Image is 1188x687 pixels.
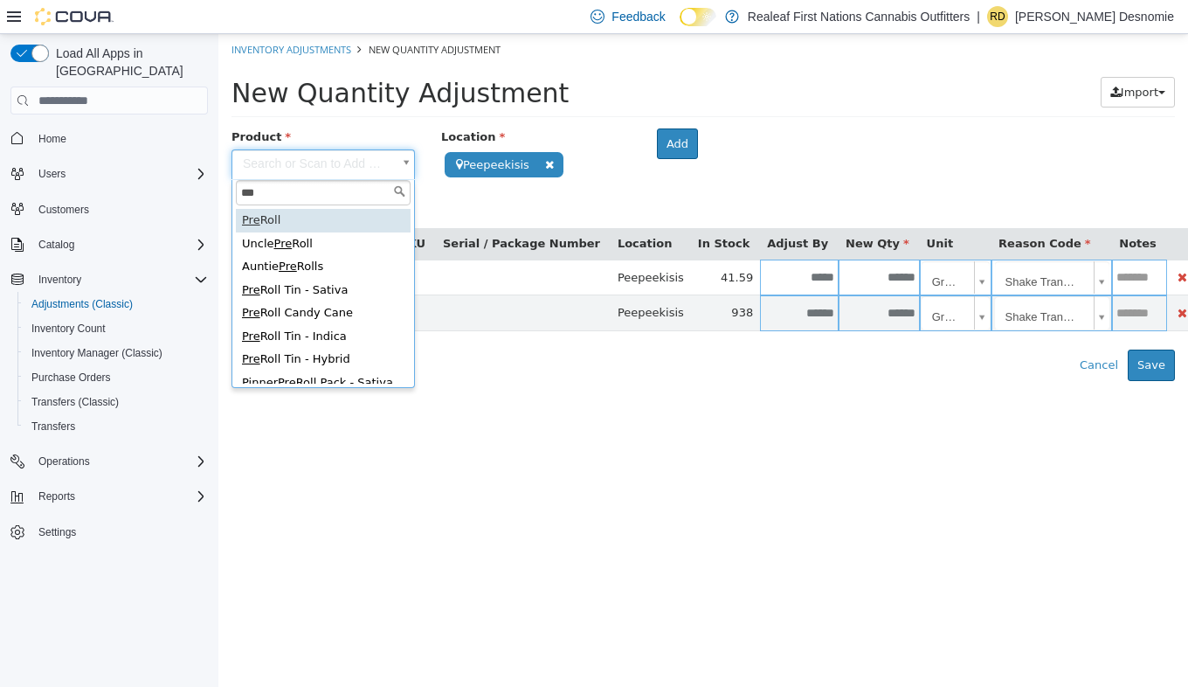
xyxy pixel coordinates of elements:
button: Purchase Orders [17,365,215,390]
span: Feedback [611,8,665,25]
span: Pre [24,318,42,331]
button: Inventory [3,267,215,292]
div: Pinner Roll Pack - Sativa [17,337,192,361]
span: Operations [38,455,90,468]
span: Inventory [38,273,81,287]
span: Transfers (Classic) [31,395,119,409]
a: Transfers (Classic) [24,392,126,413]
span: Inventory Manager (Classic) [24,343,208,364]
span: RD [990,6,1005,27]
span: Settings [31,521,208,543]
a: Transfers [24,416,82,437]
button: Inventory [31,269,88,290]
div: Roll Tin - Indica [17,291,192,315]
span: Purchase Orders [31,371,111,385]
span: Pre [24,295,42,309]
span: Pre [24,272,42,285]
button: Home [3,125,215,150]
button: Catalog [31,234,81,255]
span: Catalog [31,234,208,255]
span: Customers [31,198,208,220]
span: Transfers [31,420,75,434]
span: Settings [38,525,76,539]
span: Home [38,132,66,146]
button: Transfers [17,414,215,439]
span: Transfers [24,416,208,437]
div: Roll Tin - Sativa [17,245,192,268]
p: [PERSON_NAME] Desnomie [1015,6,1174,27]
button: Operations [31,451,97,472]
span: Catalog [38,238,74,252]
div: Uncle Roll [17,198,192,222]
button: Users [31,163,73,184]
span: Pre [24,179,42,192]
span: Adjustments (Classic) [31,297,133,311]
span: Pre [56,203,74,216]
div: Roll Tin - Hybrid [17,314,192,337]
input: Dark Mode [680,8,716,26]
span: Dark Mode [680,26,680,27]
span: Customers [38,203,89,217]
a: Home [31,128,73,149]
span: Reports [38,489,75,503]
a: Inventory Manager (Classic) [24,343,169,364]
button: Transfers (Classic) [17,390,215,414]
span: Inventory Count [31,322,106,336]
div: Robert Desnomie [987,6,1008,27]
nav: Complex example [10,118,208,590]
button: Users [3,162,215,186]
button: Settings [3,519,215,545]
p: Realeaf First Nations Cannabis Outfitters [748,6,970,27]
button: Inventory Manager (Classic) [17,341,215,365]
span: Pre [24,249,42,262]
a: Settings [31,522,83,543]
a: Inventory Count [24,318,113,339]
div: Roll Candy Cane [17,267,192,291]
button: Reports [31,486,82,507]
span: Transfers (Classic) [24,392,208,413]
div: Roll [17,175,192,198]
button: Reports [3,484,215,509]
span: Inventory Count [24,318,208,339]
span: Inventory Manager (Classic) [31,346,162,360]
a: Purchase Orders [24,367,118,388]
span: Adjustments (Classic) [24,294,208,315]
button: Inventory Count [17,316,215,341]
span: Purchase Orders [24,367,208,388]
div: Auntie Rolls [17,221,192,245]
button: Catalog [3,232,215,257]
span: Home [31,127,208,149]
span: Pre [59,342,78,355]
span: Users [38,167,66,181]
a: Adjustments (Classic) [24,294,140,315]
span: Reports [31,486,208,507]
span: Operations [31,451,208,472]
a: Customers [31,199,96,220]
span: Load All Apps in [GEOGRAPHIC_DATA] [49,45,208,80]
p: | [977,6,980,27]
span: Inventory [31,269,208,290]
span: Pre [60,226,79,239]
button: Customers [3,197,215,222]
img: Cova [35,8,114,25]
button: Operations [3,449,215,474]
span: Users [31,163,208,184]
button: Adjustments (Classic) [17,292,215,316]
